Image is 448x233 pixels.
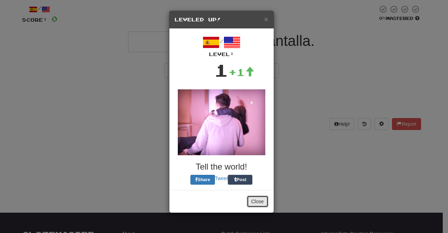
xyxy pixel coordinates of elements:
button: Post [228,175,252,185]
span: × [264,15,268,23]
img: spinning-7b6715965d7e0220b69722fa66aa21efa1181b58e7b7375ebe2c5b603073e17d.gif [178,89,265,155]
div: / [175,34,268,58]
button: Close [247,196,268,207]
div: 1 [214,58,229,82]
button: Share [190,175,215,185]
h3: Tell the world! [175,162,268,171]
div: +1 [229,65,254,79]
h5: Leveled Up! [175,16,268,23]
a: Tweet [215,176,228,181]
button: Close [264,15,268,23]
div: Level: [175,51,268,58]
